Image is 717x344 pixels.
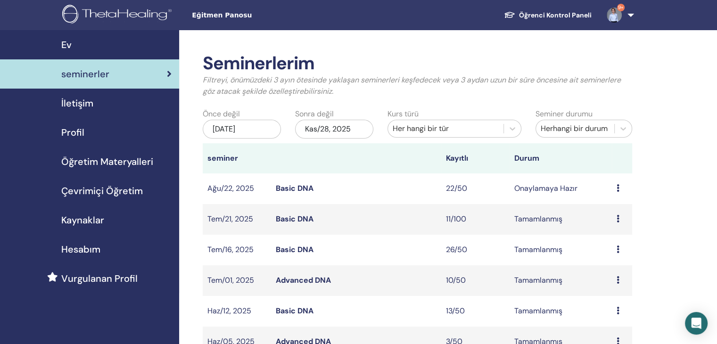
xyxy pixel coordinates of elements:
[295,120,373,139] div: Kas/28, 2025
[61,96,93,110] span: İletişim
[203,53,632,74] h2: Seminerlerim
[510,265,612,296] td: Tamamlanmış
[203,173,271,204] td: Ağu/22, 2025
[276,214,313,224] a: Basic DNA
[541,123,610,134] div: Herhangi bir durum
[276,245,313,254] a: Basic DNA
[607,8,622,23] img: default.jpg
[387,108,419,120] label: Kurs türü
[510,204,612,235] td: Tamamlanmış
[61,271,138,286] span: Vurgulanan Profil
[496,7,599,24] a: Öğrenci Kontrol Paneli
[510,143,612,173] th: Durum
[203,74,632,97] p: Filtreyi, önümüzdeki 3 ayın ötesinde yaklaşan seminerleri keşfedecek veya 3 aydan uzun bir süre ö...
[276,183,313,193] a: Basic DNA
[61,213,104,227] span: Kaynaklar
[203,143,271,173] th: seminer
[61,67,109,81] span: seminerler
[685,312,708,335] div: Open Intercom Messenger
[61,155,153,169] span: Öğretim Materyalleri
[276,275,331,285] a: Advanced DNA
[61,184,143,198] span: Çevrimiçi Öğretim
[536,108,593,120] label: Seminer durumu
[203,204,271,235] td: Tem/21, 2025
[441,235,510,265] td: 26/50
[441,296,510,327] td: 13/50
[203,296,271,327] td: Haz/12, 2025
[203,108,240,120] label: Önce değil
[61,125,84,139] span: Profil
[393,123,499,134] div: Her hangi bir tür
[295,108,334,120] label: Sonra değil
[276,306,313,316] a: Basic DNA
[441,143,510,173] th: Kayıtlı
[441,173,510,204] td: 22/50
[62,5,175,26] img: logo.png
[510,235,612,265] td: Tamamlanmış
[61,38,72,52] span: Ev
[617,4,625,11] span: 9+
[61,242,100,256] span: Hesabım
[510,173,612,204] td: Onaylamaya Hazır
[441,204,510,235] td: 11/100
[203,235,271,265] td: Tem/16, 2025
[192,10,333,20] span: Eğitmen Panosu
[203,265,271,296] td: Tem/01, 2025
[504,11,515,19] img: graduation-cap-white.svg
[510,296,612,327] td: Tamamlanmış
[441,265,510,296] td: 10/50
[203,120,281,139] div: [DATE]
